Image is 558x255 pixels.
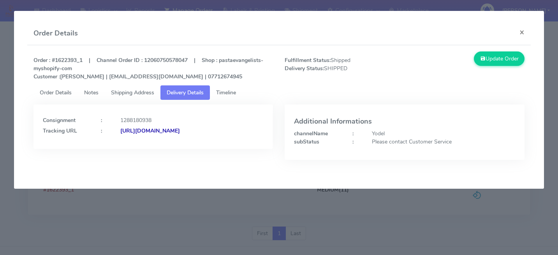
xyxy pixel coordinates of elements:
[366,138,521,146] div: Please contact Customer Service
[352,130,354,137] strong: :
[43,117,76,124] strong: Consignment
[294,138,319,145] strong: subStatus
[474,51,525,66] button: Update Order
[120,127,180,135] strong: [URL][DOMAIN_NAME]
[285,65,324,72] strong: Delivery Status:
[285,57,331,64] strong: Fulfillment Status:
[33,73,60,80] strong: Customer :
[216,89,236,96] span: Timeline
[101,117,102,124] strong: :
[352,138,354,145] strong: :
[33,57,263,80] strong: Order : #1622393_1 | Channel Order ID : 12060750578047 | Shop : pastaevangelists-myshopify-com [P...
[101,127,102,135] strong: :
[513,22,531,42] button: Close
[294,130,328,137] strong: channelName
[33,85,525,100] ul: Tabs
[111,89,154,96] span: Shipping Address
[43,127,77,135] strong: Tracking URL
[33,28,78,39] h4: Order Details
[366,129,521,138] div: Yodel
[84,89,99,96] span: Notes
[40,89,72,96] span: Order Details
[294,118,515,126] h4: Additional Informations
[114,116,269,124] div: 1288180938
[279,56,405,81] span: Shipped SHIPPED
[167,89,204,96] span: Delivery Details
